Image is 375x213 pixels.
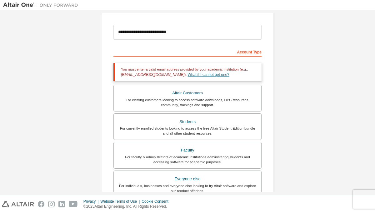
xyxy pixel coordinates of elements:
div: For existing customers looking to access software downloads, HPC resources, community, trainings ... [117,97,257,107]
img: linkedin.svg [58,201,65,207]
div: Cookie Consent [142,199,172,204]
div: For currently enrolled students looking to access the free Altair Student Edition bundle and all ... [117,126,257,136]
div: For faculty & administrators of academic institutions administering students and accessing softwa... [117,155,257,165]
img: instagram.svg [48,201,55,207]
img: facebook.svg [38,201,44,207]
div: For individuals, businesses and everyone else looking to try Altair software and explore our prod... [117,183,257,193]
span: [EMAIL_ADDRESS][DOMAIN_NAME] [121,72,184,77]
div: Students [117,117,257,126]
a: What if I cannot get one? [188,72,229,77]
img: youtube.svg [69,201,78,207]
img: Altair One [3,2,81,8]
div: Website Terms of Use [100,199,142,204]
div: Everyone else [117,175,257,183]
div: Privacy [83,199,100,204]
p: © 2025 Altair Engineering, Inc. All Rights Reserved. [83,204,172,209]
div: Faculty [117,146,257,155]
img: altair_logo.svg [2,201,34,207]
div: Account Type [113,47,262,57]
div: Altair Customers [117,89,257,97]
div: You must enter a valid email address provided by your academic institution (e.g., ). [113,63,262,81]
